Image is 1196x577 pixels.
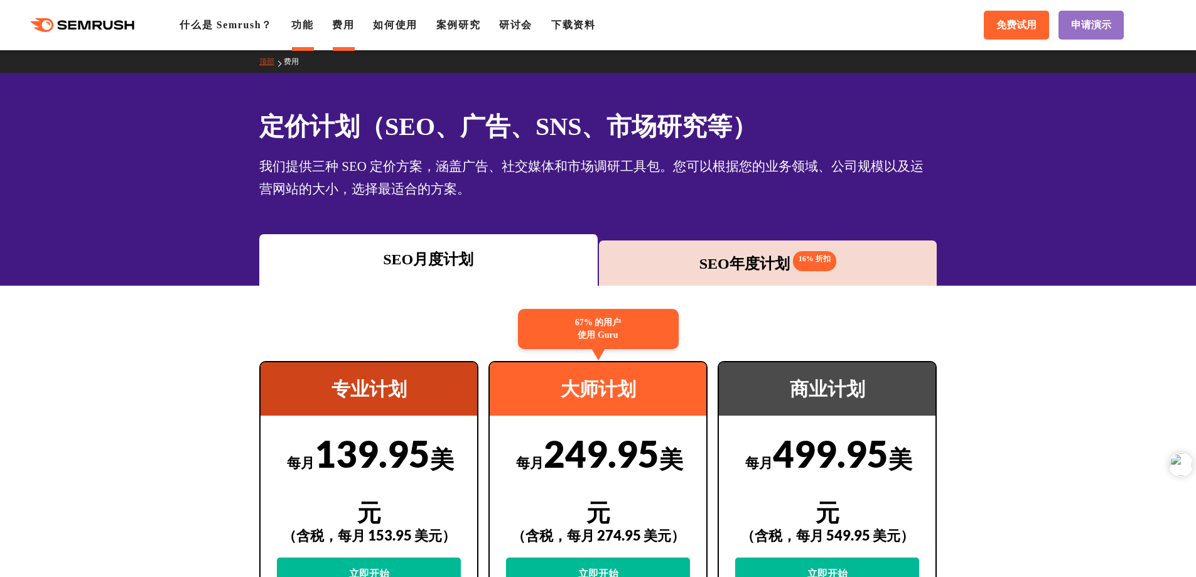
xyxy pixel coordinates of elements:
[180,19,272,30] a: 什么是 Semrush？
[741,527,914,544] font: （含税，每月 549.95 美元）
[699,256,790,272] font: SEO年度计划
[283,527,456,544] font: （含税，每月 153.95 美元）
[984,11,1049,40] a: 免费试用
[1059,11,1124,40] a: 申请演示
[512,527,685,544] font: （含税，每月 274.95 美元）
[373,19,417,30] a: 如何使用
[315,432,430,475] font: 139.95
[1071,19,1111,30] font: 申请演示
[332,19,354,30] a: 费用
[291,19,313,30] a: 功能
[575,318,622,327] font: 67% 的用户
[284,57,299,66] font: 费用
[544,432,659,475] font: 249.95
[773,432,888,475] font: 499.95
[259,57,274,66] font: 顶部
[499,19,532,30] a: 研讨会
[331,379,407,399] font: 专业计划
[383,251,473,267] font: SEO月度计划
[259,159,924,197] font: 我们提供三种 SEO 定价方案，涵盖广告、社交媒体和市场调研工具包。您可以根据您的业务领域、公司规模以及运营网站的大小，选择最适合的方案。
[516,454,544,471] font: 每月
[284,57,308,66] a: 费用
[259,57,284,66] a: 顶部
[996,19,1037,30] font: 免费试用
[551,19,595,30] a: 下载资料
[578,330,618,340] font: 使用 Guru
[745,454,773,471] font: 每月
[259,112,757,141] font: 定价计划（SEO、广告、SNS、市场研究等）
[561,379,636,399] font: 大师计划
[287,454,315,471] font: 每月
[436,19,480,30] a: 案例研究
[799,254,831,263] font: 16% 折扣
[790,379,865,399] font: 商业计划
